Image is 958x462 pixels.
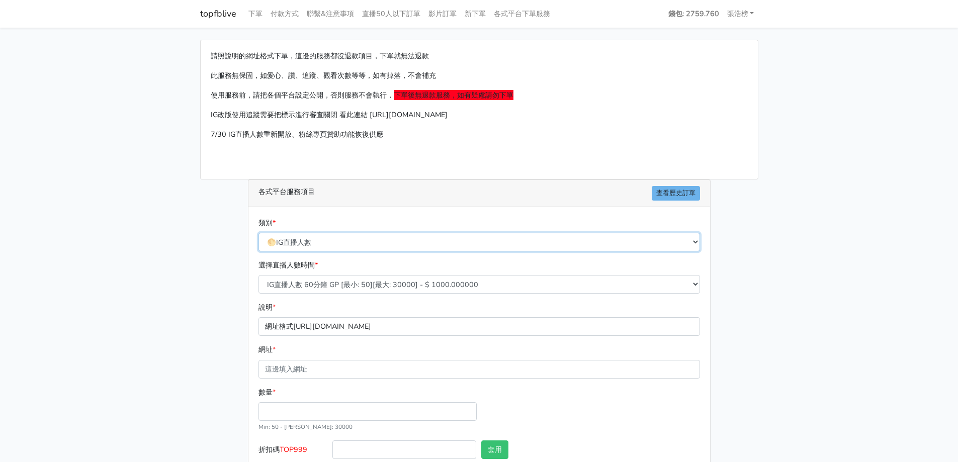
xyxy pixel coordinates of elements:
a: topfblive [200,4,236,24]
a: 錢包: 2759.760 [664,4,723,24]
p: 請照說明的網址格式下單，這邊的服務都沒退款項目，下單就無法退款 [211,50,748,62]
a: 各式平台下單服務 [490,4,554,24]
label: 類別 [258,217,276,229]
label: 選擇直播人數時間 [258,259,318,271]
a: 影片訂單 [424,4,461,24]
a: 張浩榜 [723,4,758,24]
label: 數量 [258,387,276,398]
p: IG改版使用追蹤需要把標示進行審查關閉 看此連結 [URL][DOMAIN_NAME] [211,109,748,121]
p: 網址格式[URL][DOMAIN_NAME] [258,317,700,336]
a: 付款方式 [267,4,303,24]
p: 使用服務前，請把各個平台設定公開，否則服務不會執行， [211,89,748,101]
a: 直播50人以下訂單 [358,4,424,24]
div: 各式平台服務項目 [248,180,710,207]
a: 聯繫&注意事項 [303,4,358,24]
a: 查看歷史訂單 [652,186,700,201]
a: 新下單 [461,4,490,24]
p: 此服務無保固，如愛心、讚、追蹤、觀看次數等等，如有掉落，不會補充 [211,70,748,81]
p: 7/30 IG直播人數重新開放、粉絲專頁贊助功能恢復供應 [211,129,748,140]
button: 套用 [481,440,508,459]
small: Min: 50 - [PERSON_NAME]: 30000 [258,423,353,431]
a: 下單 [244,4,267,24]
label: 網址 [258,344,276,355]
span: TOP999 [280,444,307,454]
span: 下單後無退款服務，如有疑慮請勿下單 [394,90,513,100]
input: 這邊填入網址 [258,360,700,379]
label: 說明 [258,302,276,313]
strong: 錢包: 2759.760 [668,9,719,19]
